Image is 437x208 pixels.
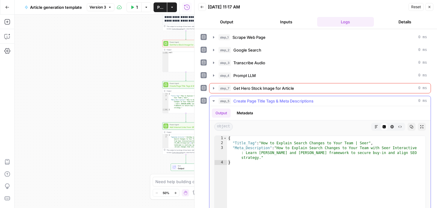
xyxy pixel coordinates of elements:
span: 50% [163,190,169,195]
div: This output is too large & has been abbreviated for review. to view the full content. [167,149,208,154]
span: Version 3 [90,5,106,10]
button: 0 ms [209,96,431,106]
span: 0 ms [418,60,427,65]
span: 0 ms [418,35,427,40]
button: Reset [408,3,424,11]
span: step_7 [218,85,231,91]
div: 3 [163,99,169,109]
span: Reset [411,4,421,10]
span: 0 ms [418,73,427,78]
div: Power AgentCreate Page Title Tags & Meta DescriptionsOutput{ "Title_Tag":"How to Explain Search C... [162,81,209,113]
span: Get Hero Stock Image for Article [233,85,294,91]
button: Test Workflow [127,2,141,12]
span: Test Workflow [136,4,138,10]
g: Edge from step_5 to step_6 [185,113,186,122]
span: Get Hero Stock Image for Article [170,43,201,46]
button: Details [376,17,433,27]
span: step_5 [218,98,231,104]
span: 0 ms [418,86,427,91]
span: Output [178,167,198,170]
span: Power Agent [170,41,201,43]
span: Google Search [233,47,261,53]
span: Prompt LLM [233,72,256,79]
span: End [178,165,198,167]
span: Copy the output [172,28,184,30]
span: Add Internal Links from SERP [170,126,201,129]
div: 1 [163,134,169,136]
button: 0 ms [209,58,431,68]
button: Output [198,17,255,27]
span: Power Agent [170,82,201,85]
span: Power Agent [170,123,201,126]
div: EndOutput [162,164,209,171]
button: Version 3 [87,3,114,11]
div: Output [167,90,201,92]
span: 0 ms [418,47,427,53]
div: 4 [215,160,227,165]
div: Output [167,131,201,133]
button: Output [212,109,231,118]
span: step_1 [218,34,230,40]
div: 4 [163,109,169,111]
g: Edge from step_7 to step_5 [185,72,186,81]
span: step_4 [218,72,231,79]
span: Create Page Title Tags & Meta Descriptions [233,98,313,104]
button: 0 ms [209,45,431,55]
span: Article generation template [30,4,82,10]
button: 0 ms [209,71,431,80]
div: 1 [163,93,169,95]
div: 1 [215,136,227,141]
div: 2 [215,141,227,146]
span: 0 ms [418,98,427,104]
span: step_3 [218,60,231,66]
span: object [214,123,233,131]
span: Copy the output [172,152,184,153]
span: Scrape Web Page [232,34,266,40]
button: 0 ms [209,83,431,93]
button: Logs [317,17,374,27]
div: Power AgentAdd Internal Links from SERPOutput{ "Updated Article":"<h1>How to Explain Search Chang... [162,122,209,155]
span: Transcribe Audio [233,60,265,66]
span: step_2 [218,47,231,53]
div: 3 [215,146,227,160]
button: Publish [154,2,167,12]
button: Inputs [258,17,315,27]
g: Edge from step_6 to end [185,155,186,163]
div: This output is too large & has been abbreviated for review. to view the full content. [167,25,208,30]
button: Article generation template [21,2,86,12]
span: Publish [157,4,163,10]
button: 0 ms [209,32,431,42]
div: 1 [163,52,169,54]
span: Toggle code folding, rows 1 through 4 [167,93,168,95]
g: Edge from step_4 to step_7 [185,31,186,40]
span: Create Page Title Tags & Meta Descriptions [170,84,201,87]
button: Metadata [233,109,257,118]
div: 2 [163,95,169,99]
span: Toggle code folding, rows 1 through 4 [223,136,227,141]
div: Power AgentGet Hero Stock Image for ArticleOutputnull [162,40,209,72]
div: Output [167,49,201,51]
span: Toggle code folding, rows 1 through 3 [167,134,168,136]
